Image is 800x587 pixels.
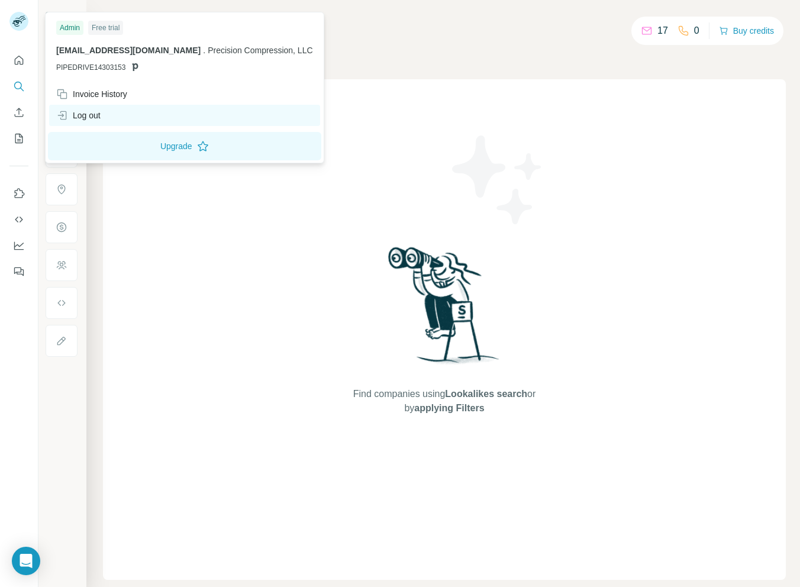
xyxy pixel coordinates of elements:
button: Quick start [9,50,28,71]
span: . [203,46,205,55]
button: My lists [9,128,28,149]
img: Surfe Illustration - Woman searching with binoculars [383,244,506,376]
button: Show [37,7,85,25]
span: Lookalikes search [445,389,527,399]
span: Precision Compression, LLC [208,46,312,55]
button: Dashboard [9,235,28,256]
span: applying Filters [414,403,484,413]
button: Feedback [9,261,28,282]
img: Surfe Illustration - Stars [444,127,551,233]
button: Search [9,76,28,97]
button: Use Surfe API [9,209,28,230]
p: 17 [657,24,668,38]
span: [EMAIL_ADDRESS][DOMAIN_NAME] [56,46,201,55]
span: PIPEDRIVE14303153 [56,62,125,73]
button: Buy credits [719,22,774,39]
div: Free trial [88,21,123,35]
button: Upgrade [48,132,321,160]
div: Open Intercom Messenger [12,547,40,575]
div: Admin [56,21,83,35]
button: Enrich CSV [9,102,28,123]
span: Find companies using or by [350,387,539,415]
p: 0 [694,24,699,38]
div: Invoice History [56,88,127,100]
div: Log out [56,109,101,121]
button: Use Surfe on LinkedIn [9,183,28,204]
h4: Search [103,14,786,31]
